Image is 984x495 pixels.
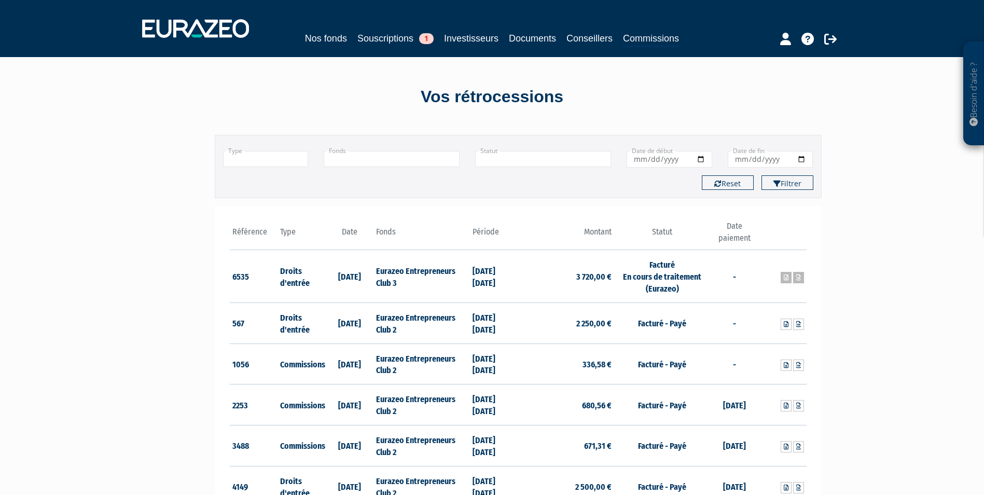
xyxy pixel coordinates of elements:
a: Souscriptions1 [357,31,434,46]
td: Droits d'entrée [278,302,326,343]
img: 1732889491-logotype_eurazeo_blanc_rvb.png [142,19,249,38]
td: - [710,343,758,384]
td: [DATE] [DATE] [470,425,518,466]
td: Facturé - Payé [614,343,710,384]
span: 1 [419,33,434,44]
a: Commissions [623,31,679,47]
th: Type [278,221,326,250]
td: - [710,250,758,303]
td: [DATE] [326,302,374,343]
td: Eurazeo Entrepreneurs Club 2 [373,302,469,343]
td: 1056 [230,343,278,384]
td: Eurazeo Entrepreneurs Club 3 [373,250,469,303]
td: Eurazeo Entrepreneurs Club 2 [373,384,469,425]
td: [DATE] [326,384,374,425]
td: Commissions [278,343,326,384]
a: Conseillers [566,31,613,46]
td: [DATE] [DATE] [470,384,518,425]
p: Besoin d'aide ? [968,47,980,141]
td: Droits d'entrée [278,250,326,303]
td: - [710,302,758,343]
td: Facturé - Payé [614,425,710,466]
td: 2 250,00 € [518,302,614,343]
td: Commissions [278,425,326,466]
button: Reset [702,175,754,190]
button: Filtrer [761,175,813,190]
th: Date paiement [710,221,758,250]
td: 6535 [230,250,278,303]
th: Date [326,221,374,250]
td: [DATE] [DATE] [470,343,518,384]
td: Eurazeo Entrepreneurs Club 2 [373,425,469,466]
a: Nos fonds [305,31,347,46]
td: 680,56 € [518,384,614,425]
td: [DATE] [710,384,758,425]
td: 2253 [230,384,278,425]
th: Fonds [373,221,469,250]
td: [DATE] [326,425,374,466]
td: 336,58 € [518,343,614,384]
td: Facturé - Payé [614,384,710,425]
td: [DATE] [710,425,758,466]
td: 3 720,00 € [518,250,614,303]
th: Période [470,221,518,250]
td: Facturé - Payé [614,302,710,343]
td: [DATE] [326,343,374,384]
td: [DATE] [326,250,374,303]
th: Statut [614,221,710,250]
td: Commissions [278,384,326,425]
a: Documents [509,31,556,46]
th: Référence [230,221,278,250]
td: 3488 [230,425,278,466]
td: [DATE] [DATE] [470,302,518,343]
a: Investisseurs [444,31,498,46]
td: Facturé En cours de traitement (Eurazeo) [614,250,710,303]
th: Montant [518,221,614,250]
td: Eurazeo Entrepreneurs Club 2 [373,343,469,384]
div: Vos rétrocessions [197,85,788,109]
td: [DATE] [DATE] [470,250,518,303]
td: 671,31 € [518,425,614,466]
td: 567 [230,302,278,343]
